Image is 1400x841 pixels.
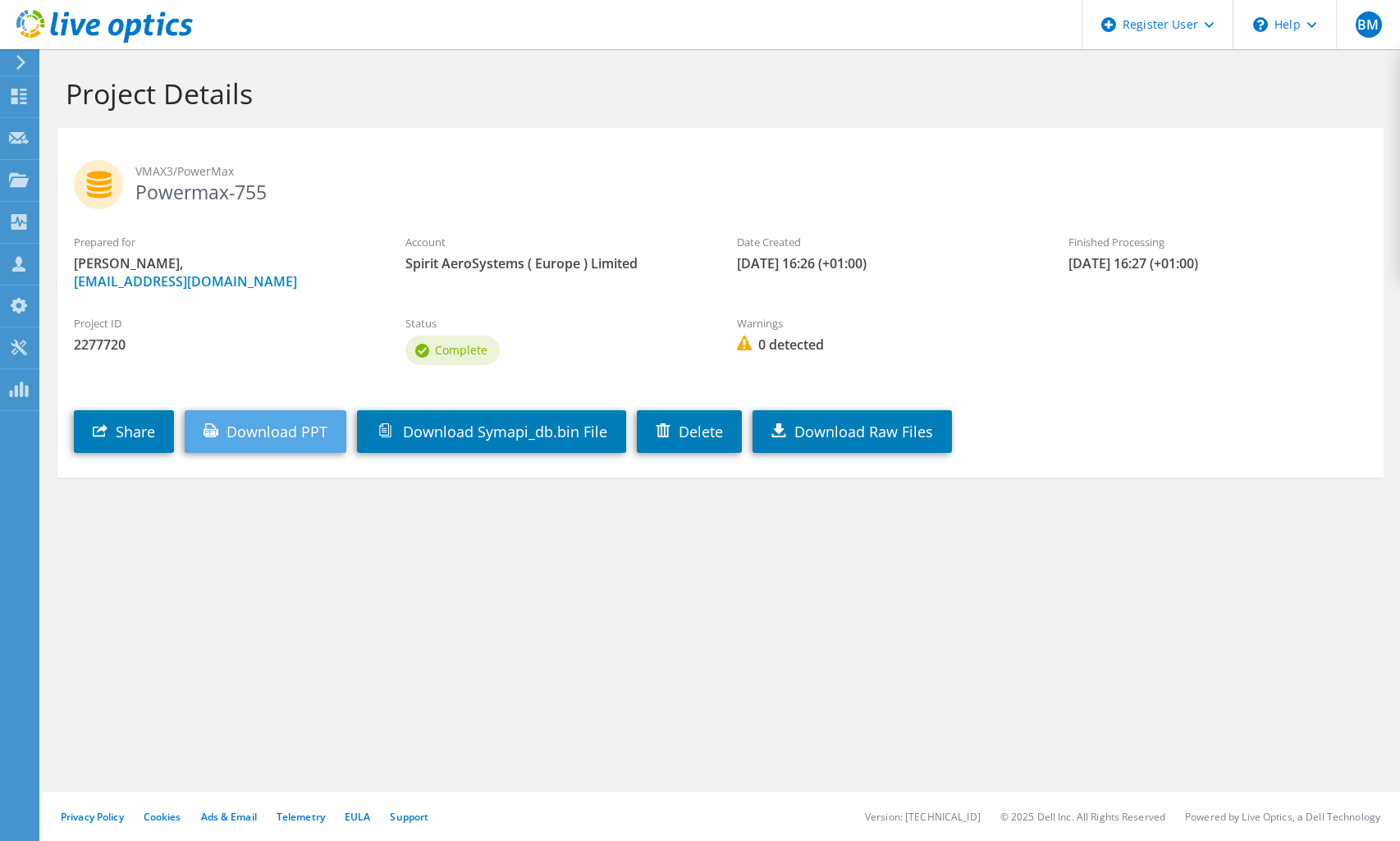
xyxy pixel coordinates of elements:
[66,76,1367,111] h1: Project Details
[1000,810,1165,824] li: © 2025 Dell Inc. All Rights Reserved
[74,336,373,354] span: 2277720
[357,410,626,453] a: Download Symapi_db.bin File
[1185,810,1380,824] li: Powered by Live Optics, a Dell Technology
[74,272,297,290] a: [EMAIL_ADDRESS][DOMAIN_NAME]
[135,162,1367,181] span: VMAX3/PowerMax
[1253,17,1268,32] svg: \n
[737,234,1036,250] label: Date Created
[345,810,370,824] a: EULA
[405,315,704,331] label: Status
[737,315,1036,331] label: Warnings
[61,810,124,824] a: Privacy Policy
[144,810,181,824] a: Cookies
[405,234,704,250] label: Account
[74,160,1367,201] h2: Powermax-755
[201,810,257,824] a: Ads & Email
[1356,11,1382,38] span: BM
[435,342,487,358] span: Complete
[737,254,1036,272] span: [DATE] 16:26 (+01:00)
[737,336,1036,354] span: 0 detected
[185,410,346,453] a: Download PPT
[74,410,174,453] a: Share
[74,315,373,331] label: Project ID
[1068,234,1367,250] label: Finished Processing
[637,410,742,453] a: Delete
[1068,254,1367,272] span: [DATE] 16:27 (+01:00)
[753,410,952,453] a: Download Raw Files
[405,254,704,272] span: Spirit AeroSystems ( Europe ) Limited
[277,810,325,824] a: Telemetry
[865,810,981,824] li: Version: [TECHNICAL_ID]
[390,810,428,824] a: Support
[74,234,373,250] label: Prepared for
[74,254,373,290] span: [PERSON_NAME],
